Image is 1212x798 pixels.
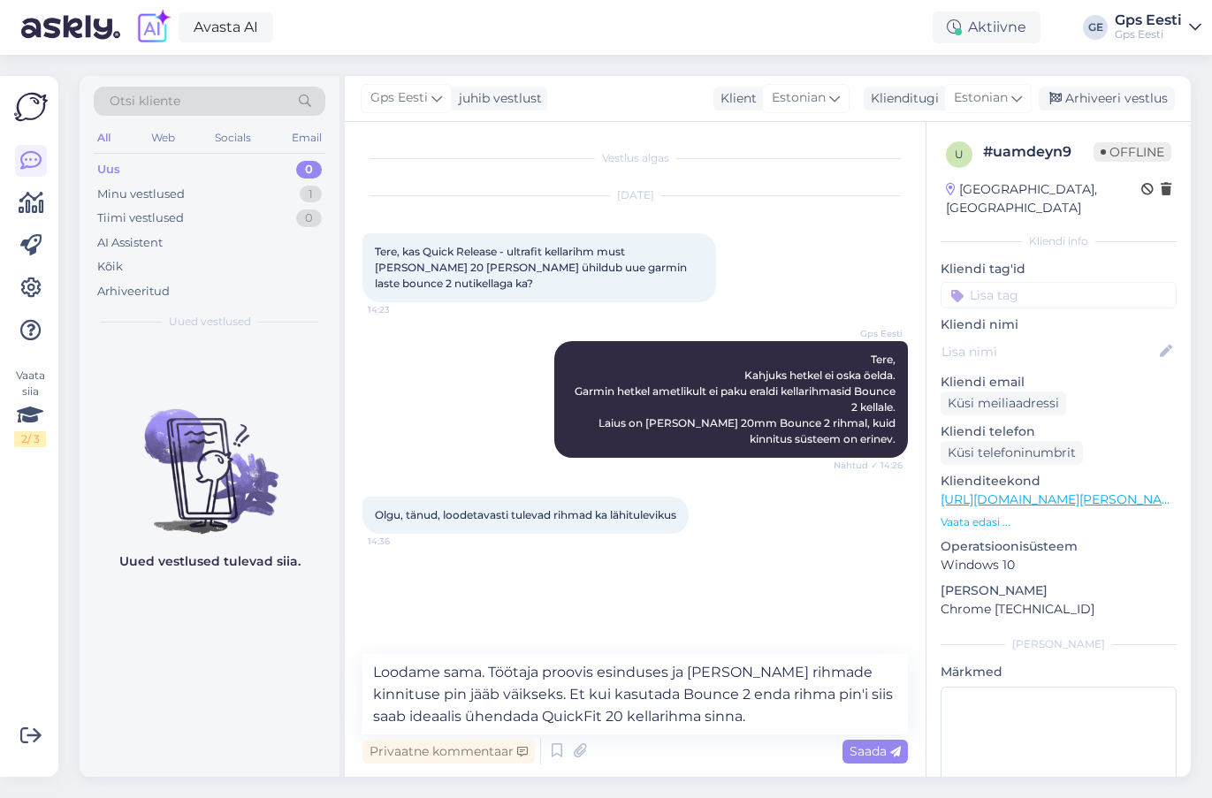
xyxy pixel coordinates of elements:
p: Kliendi telefon [941,422,1177,441]
span: 14:36 [368,535,434,548]
p: Märkmed [941,663,1177,681]
img: No chats [80,377,339,536]
span: Estonian [772,88,826,108]
div: Aktiivne [933,11,1040,43]
span: Tere, kas Quick Release - ultrafit kellarihm must [PERSON_NAME] 20 [PERSON_NAME] ühildub uue garm... [375,245,690,290]
div: Klient [713,89,757,108]
p: [PERSON_NAME] [941,581,1177,600]
div: Uus [97,161,120,179]
a: Gps EestiGps Eesti [1115,13,1201,42]
span: Otsi kliente [110,92,180,110]
div: AI Assistent [97,234,163,252]
a: Avasta AI [179,12,273,42]
div: Email [288,126,325,149]
span: Gps Eesti [370,88,428,108]
div: [PERSON_NAME] [941,636,1177,652]
span: Offline [1094,142,1171,162]
div: [DATE] [362,187,908,203]
div: Minu vestlused [97,186,185,203]
div: juhib vestlust [452,89,542,108]
div: # uamdeyn9 [983,141,1094,163]
p: Windows 10 [941,556,1177,574]
div: Gps Eesti [1115,13,1182,27]
input: Lisa tag [941,282,1177,308]
p: Klienditeekond [941,472,1177,490]
div: Küsi meiliaadressi [941,391,1066,415]
span: Olgu, tänud, loodetavasti tulevad rihmad ka lähitulevikus [375,508,676,521]
div: Klienditugi [864,89,939,108]
div: Küsi telefoninumbrit [941,441,1083,465]
p: Uued vestlused tulevad siia. [119,552,301,571]
p: Vaata edasi ... [941,514,1177,530]
img: explore-ai [134,9,172,46]
span: Nähtud ✓ 14:26 [834,459,903,472]
span: Uued vestlused [169,314,251,330]
div: Kliendi info [941,233,1177,249]
div: Gps Eesti [1115,27,1182,42]
div: Arhiveeri vestlus [1039,87,1175,110]
a: [URL][DOMAIN_NAME][PERSON_NAME] [941,491,1185,507]
span: u [955,148,964,161]
div: Socials [211,126,255,149]
input: Lisa nimi [941,342,1156,361]
div: Kõik [97,258,123,276]
textarea: Loodame sama. Töötaja proovis esinduses ja [PERSON_NAME] rihmade kinnituse pin jääb väikseks. Et ... [362,654,908,734]
img: Askly Logo [14,90,48,124]
span: Saada [850,743,901,759]
div: 0 [296,161,322,179]
div: 0 [296,209,322,227]
div: 1 [300,186,322,203]
p: Operatsioonisüsteem [941,537,1177,556]
div: 2 / 3 [14,431,46,447]
div: Privaatne kommentaar [362,740,535,764]
span: 14:23 [368,303,434,316]
p: Kliendi tag'id [941,260,1177,278]
div: Tiimi vestlused [97,209,184,227]
div: GE [1083,15,1108,40]
div: Vestlus algas [362,150,908,166]
div: [GEOGRAPHIC_DATA], [GEOGRAPHIC_DATA] [946,180,1141,217]
p: Chrome [TECHNICAL_ID] [941,600,1177,619]
p: Kliendi email [941,373,1177,391]
span: Gps Eesti [836,327,903,340]
div: Arhiveeritud [97,283,170,300]
div: Vaata siia [14,368,46,447]
div: Web [148,126,179,149]
span: Estonian [954,88,1008,108]
div: All [94,126,114,149]
p: Kliendi nimi [941,315,1177,334]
